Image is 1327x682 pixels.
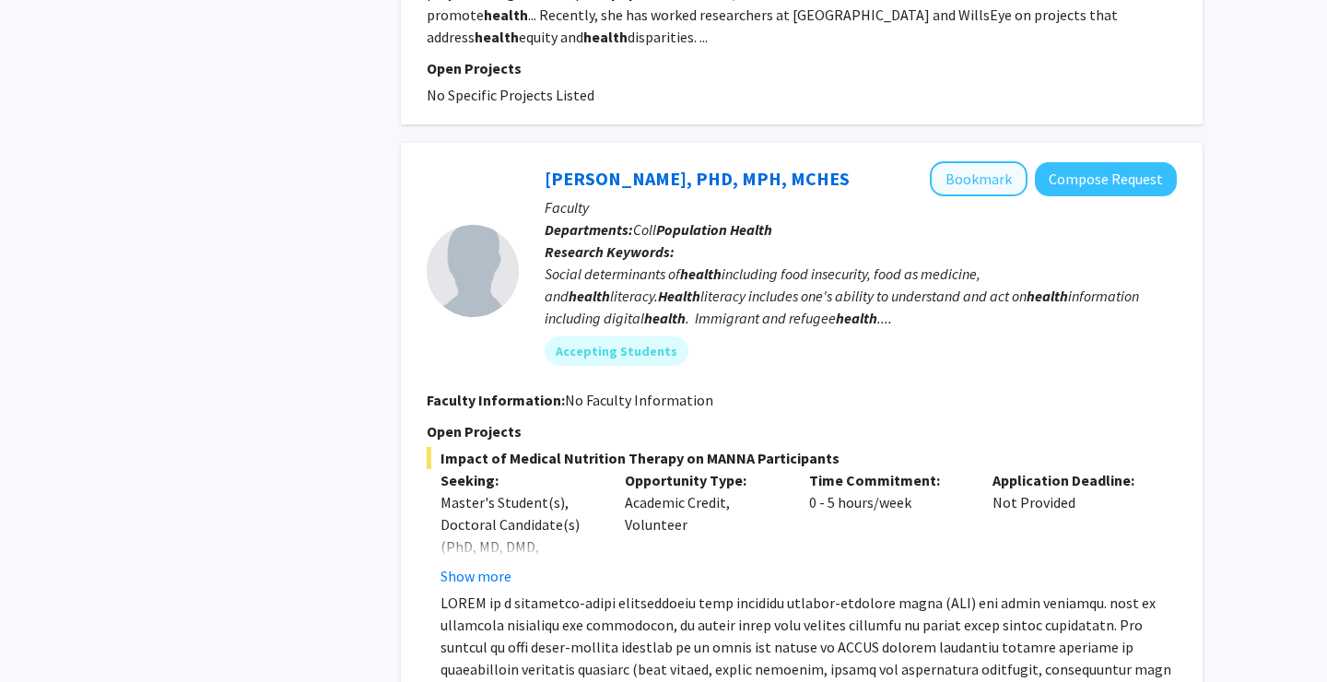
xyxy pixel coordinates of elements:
[440,469,597,491] p: Seeking:
[440,565,511,587] button: Show more
[795,469,980,587] div: 0 - 5 hours/week
[427,86,594,104] span: No Specific Projects Listed
[1035,162,1177,196] button: Compose Request to Rickie Brawer, PHD, MPH, MCHES
[545,220,633,239] b: Departments:
[992,469,1149,491] p: Application Deadline:
[644,309,686,327] b: health
[836,309,877,327] b: health
[611,469,795,587] div: Academic Credit, Volunteer
[633,220,772,239] span: Coll
[656,220,727,239] b: Population
[569,287,610,305] b: health
[545,263,1177,329] div: Social determinants of including food insecurity, food as medicine, and literacy. literacy includ...
[658,287,700,305] b: Health
[930,161,1028,196] button: Add Rickie Brawer, PHD, MPH, MCHES to Bookmarks
[680,265,722,283] b: health
[545,336,688,366] mat-chip: Accepting Students
[730,220,772,239] b: Health
[809,469,966,491] p: Time Commitment:
[427,420,1177,442] p: Open Projects
[440,491,597,646] div: Master's Student(s), Doctoral Candidate(s) (PhD, MD, DMD, PharmD, etc.), Postdoctoral Researcher(...
[1027,287,1068,305] b: health
[475,28,519,46] b: health
[625,469,781,491] p: Opportunity Type:
[565,391,713,409] span: No Faculty Information
[427,391,565,409] b: Faculty Information:
[427,57,1177,79] p: Open Projects
[545,196,1177,218] p: Faculty
[545,242,675,261] b: Research Keywords:
[14,599,78,668] iframe: Chat
[484,6,528,24] b: health
[583,28,628,46] b: health
[427,447,1177,469] span: Impact of Medical Nutrition Therapy on MANNA Participants
[545,167,850,190] a: [PERSON_NAME], PHD, MPH, MCHES
[979,469,1163,587] div: Not Provided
